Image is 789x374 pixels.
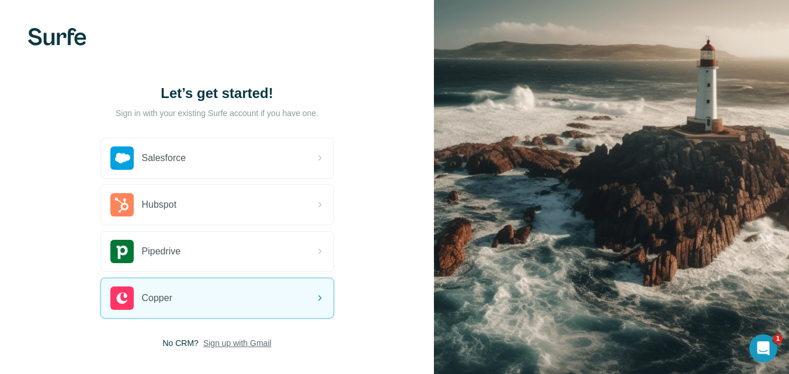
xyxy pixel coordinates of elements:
span: Hubspot [142,198,177,212]
p: Sign in with your existing Surfe account if you have one. [116,107,318,119]
img: copper's logo [110,286,134,310]
img: pipedrive's logo [110,240,134,263]
span: 1 [773,334,783,344]
iframe: Intercom live chat [749,334,777,362]
span: Pipedrive [142,244,181,258]
img: salesforce's logo [110,146,134,170]
button: Sign up with Gmail [203,337,272,349]
span: No CRM? [162,337,198,349]
h1: Let’s get started! [100,84,334,103]
span: Salesforce [142,151,186,165]
img: hubspot's logo [110,193,134,216]
img: Surfe's logo [28,28,86,46]
span: Copper [142,291,172,305]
